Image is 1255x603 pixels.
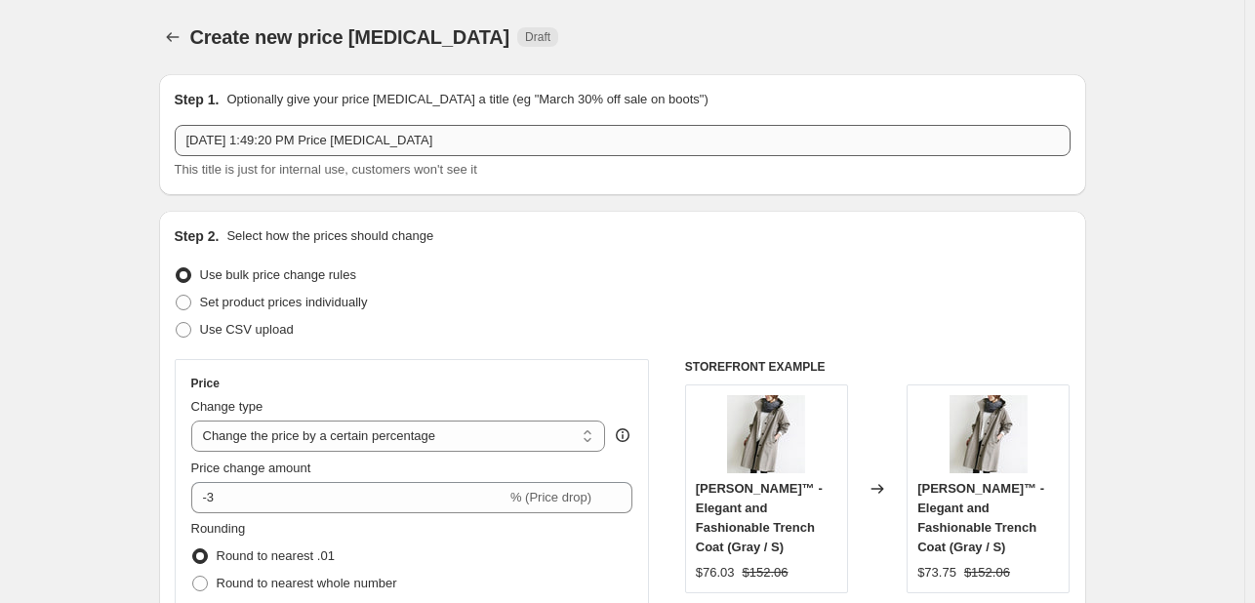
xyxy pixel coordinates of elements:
input: 30% off holiday sale [175,125,1071,156]
span: Price change amount [191,461,311,475]
h2: Step 2. [175,226,220,246]
p: Optionally give your price [MEDICAL_DATA] a title (eg "March 30% off sale on boots") [226,90,708,109]
div: $73.75 [917,563,956,583]
h2: Step 1. [175,90,220,109]
span: Use CSV upload [200,322,294,337]
button: Price change jobs [159,23,186,51]
span: [PERSON_NAME]™ - Elegant and Fashionable Trench Coat (Gray / S) [696,481,823,554]
span: Change type [191,399,263,414]
span: This title is just for internal use, customers won't see it [175,162,477,177]
span: Set product prices individually [200,295,368,309]
div: $76.03 [696,563,735,583]
h3: Price [191,376,220,391]
strike: $152.06 [743,563,789,583]
span: Use bulk price change rules [200,267,356,282]
img: img_1_Goedkope_Groothandel_2019_Nieuwe_Herfst_46165398-28ed-4556-8eea-590effa16bd0_80x.jpg [950,395,1028,473]
input: -15 [191,482,506,513]
span: Draft [525,29,550,45]
span: Rounding [191,521,246,536]
span: % (Price drop) [510,490,591,504]
span: Round to nearest .01 [217,548,335,563]
img: img_1_Goedkope_Groothandel_2019_Nieuwe_Herfst_46165398-28ed-4556-8eea-590effa16bd0_80x.jpg [727,395,805,473]
span: [PERSON_NAME]™ - Elegant and Fashionable Trench Coat (Gray / S) [917,481,1044,554]
div: help [613,425,632,445]
span: Round to nearest whole number [217,576,397,590]
h6: STOREFRONT EXAMPLE [685,359,1071,375]
strike: $152.06 [964,563,1010,583]
p: Select how the prices should change [226,226,433,246]
span: Create new price [MEDICAL_DATA] [190,26,510,48]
